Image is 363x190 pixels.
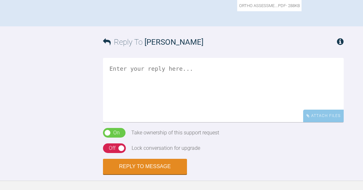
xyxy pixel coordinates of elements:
div: Attach Files [303,110,344,122]
div: On [113,129,120,137]
div: Lock conversation for upgrade [132,144,200,152]
div: Take ownership of this support request [131,129,219,137]
button: Reply to Message [103,159,187,174]
div: Off [109,144,116,152]
h3: Reply To [103,36,203,48]
span: [PERSON_NAME] [144,38,203,47]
